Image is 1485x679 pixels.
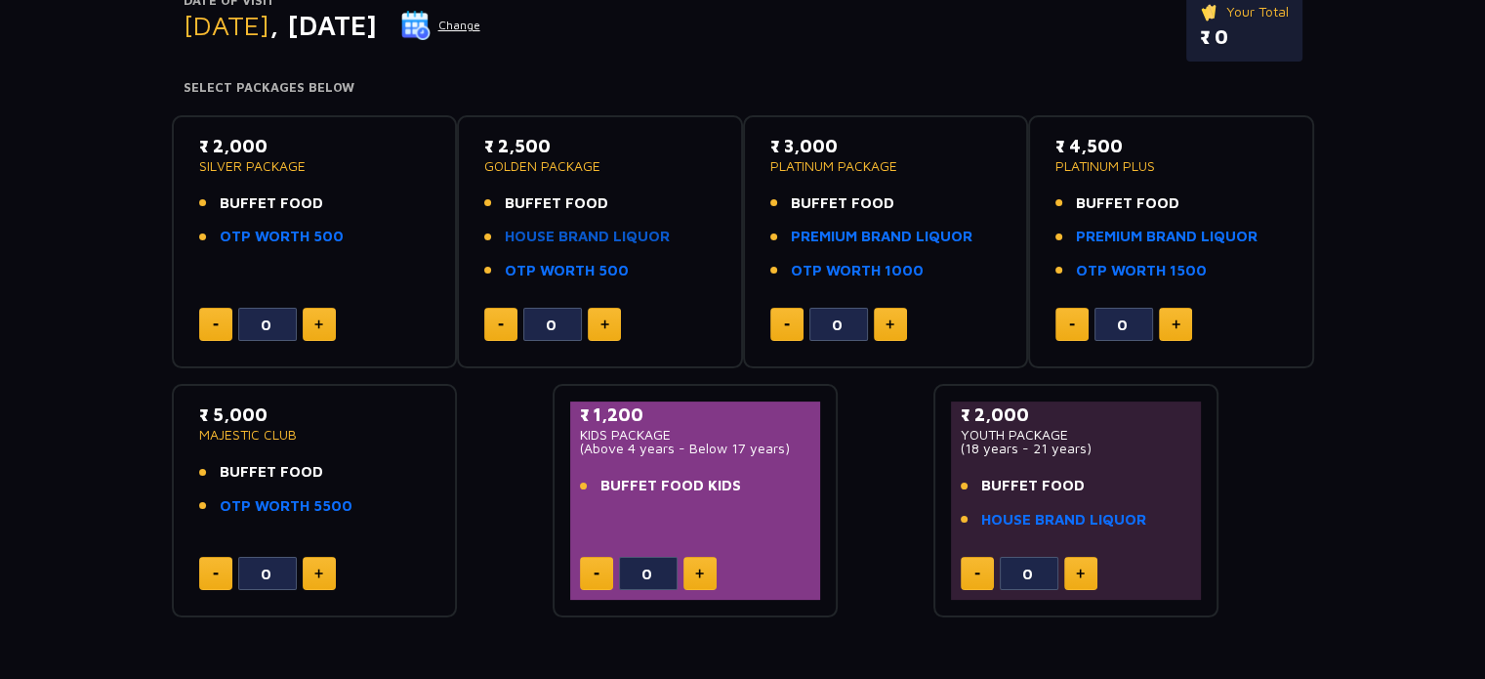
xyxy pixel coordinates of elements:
[961,402,1192,428] p: ₹ 2,000
[199,402,431,428] p: ₹ 5,000
[484,159,716,173] p: GOLDEN PACKAGE
[1076,192,1179,215] span: BUFFET FOOD
[199,428,431,442] p: MAJESTIC CLUB
[484,133,716,159] p: ₹ 2,500
[784,323,790,326] img: minus
[981,509,1146,531] a: HOUSE BRAND LIQUOR
[505,192,608,215] span: BUFFET FOOD
[1069,323,1075,326] img: minus
[184,9,269,41] span: [DATE]
[961,442,1192,455] p: (18 years - 21 years)
[505,260,629,282] a: OTP WORTH 500
[220,461,323,484] span: BUFFET FOOD
[580,402,811,428] p: ₹ 1,200
[199,133,431,159] p: ₹ 2,000
[961,428,1192,442] p: YOUTH PACKAGE
[974,573,980,575] img: minus
[1200,22,1289,52] p: ₹ 0
[594,573,599,575] img: minus
[213,323,219,326] img: minus
[1055,133,1287,159] p: ₹ 4,500
[695,569,704,578] img: plus
[1055,159,1287,173] p: PLATINUM PLUS
[199,159,431,173] p: SILVER PACKAGE
[600,319,609,329] img: plus
[791,260,924,282] a: OTP WORTH 1000
[886,319,894,329] img: plus
[220,192,323,215] span: BUFFET FOOD
[580,428,811,442] p: KIDS PACKAGE
[184,80,1302,96] h4: Select Packages Below
[981,475,1085,497] span: BUFFET FOOD
[791,192,894,215] span: BUFFET FOOD
[770,133,1002,159] p: ₹ 3,000
[1076,260,1207,282] a: OTP WORTH 1500
[1200,1,1220,22] img: ticket
[770,159,1002,173] p: PLATINUM PACKAGE
[498,323,504,326] img: minus
[1200,1,1289,22] p: Your Total
[220,226,344,248] a: OTP WORTH 500
[505,226,670,248] a: HOUSE BRAND LIQUOR
[314,569,323,578] img: plus
[1172,319,1180,329] img: plus
[213,573,219,575] img: minus
[220,495,352,518] a: OTP WORTH 5500
[600,475,741,497] span: BUFFET FOOD KIDS
[791,226,972,248] a: PREMIUM BRAND LIQUOR
[1076,226,1258,248] a: PREMIUM BRAND LIQUOR
[314,319,323,329] img: plus
[269,9,377,41] span: , [DATE]
[400,10,481,41] button: Change
[1076,569,1085,578] img: plus
[580,442,811,455] p: (Above 4 years - Below 17 years)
